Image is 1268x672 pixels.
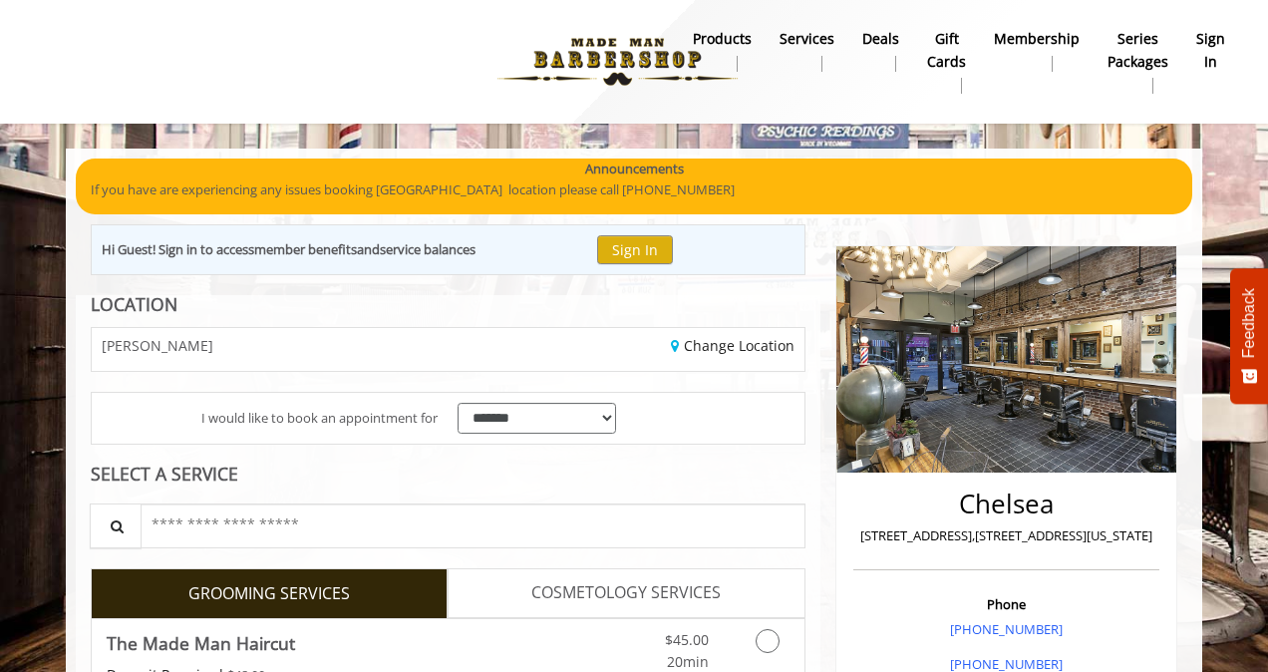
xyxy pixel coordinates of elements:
[91,179,1177,200] p: If you have are experiencing any issues booking [GEOGRAPHIC_DATA] location please call [PHONE_NUM...
[766,25,848,77] a: ServicesServices
[102,338,213,353] span: [PERSON_NAME]
[1240,288,1258,358] span: Feedback
[90,504,142,548] button: Service Search
[1094,25,1182,99] a: Series packagesSeries packages
[380,240,475,258] b: service balances
[693,28,752,50] b: products
[597,235,673,264] button: Sign In
[531,580,721,606] span: COSMETOLOGY SERVICES
[201,408,438,429] span: I would like to book an appointment for
[980,25,1094,77] a: MembershipMembership
[102,239,475,260] div: Hi Guest! Sign in to access and
[913,25,980,99] a: Gift cardsgift cards
[858,525,1154,546] p: [STREET_ADDRESS],[STREET_ADDRESS][US_STATE]
[91,292,177,316] b: LOCATION
[780,28,834,50] b: Services
[1230,268,1268,404] button: Feedback - Show survey
[107,629,295,657] b: The Made Man Haircut
[927,28,966,73] b: gift cards
[91,465,805,484] div: SELECT A SERVICE
[1108,28,1168,73] b: Series packages
[679,25,766,77] a: Productsproducts
[585,159,684,179] b: Announcements
[480,7,755,117] img: Made Man Barbershop logo
[1182,25,1239,77] a: sign insign in
[848,25,913,77] a: DealsDeals
[858,597,1154,611] h3: Phone
[667,652,709,671] span: 20min
[671,336,794,355] a: Change Location
[254,240,357,258] b: member benefits
[950,620,1063,638] a: [PHONE_NUMBER]
[1196,28,1225,73] b: sign in
[862,28,899,50] b: Deals
[188,581,350,607] span: GROOMING SERVICES
[994,28,1080,50] b: Membership
[665,630,709,649] span: $45.00
[858,490,1154,518] h2: Chelsea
